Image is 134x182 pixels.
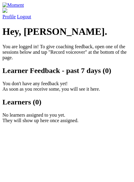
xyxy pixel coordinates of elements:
[2,112,132,123] p: No learners assigned to you yet. They will show up here once assigned.
[2,2,24,8] img: Moment
[2,81,132,92] p: You don't have any feedback yet! As soon as you receive some, you will see it here.
[2,26,132,37] h1: Hey, [PERSON_NAME].
[2,67,132,75] h2: Learner Feedback - past 7 days (0)
[2,8,7,13] img: default_avatar-b4e2223d03051bc43aaaccfb402a43260a3f17acc7fafc1603fdf008d6cba3c9.png
[2,8,132,19] a: Profile
[2,44,132,60] p: You are logged in! To give coaching feedback, open one of the sessions below and tap "Record voic...
[17,14,31,19] a: Logout
[2,98,132,106] h2: Learners (0)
